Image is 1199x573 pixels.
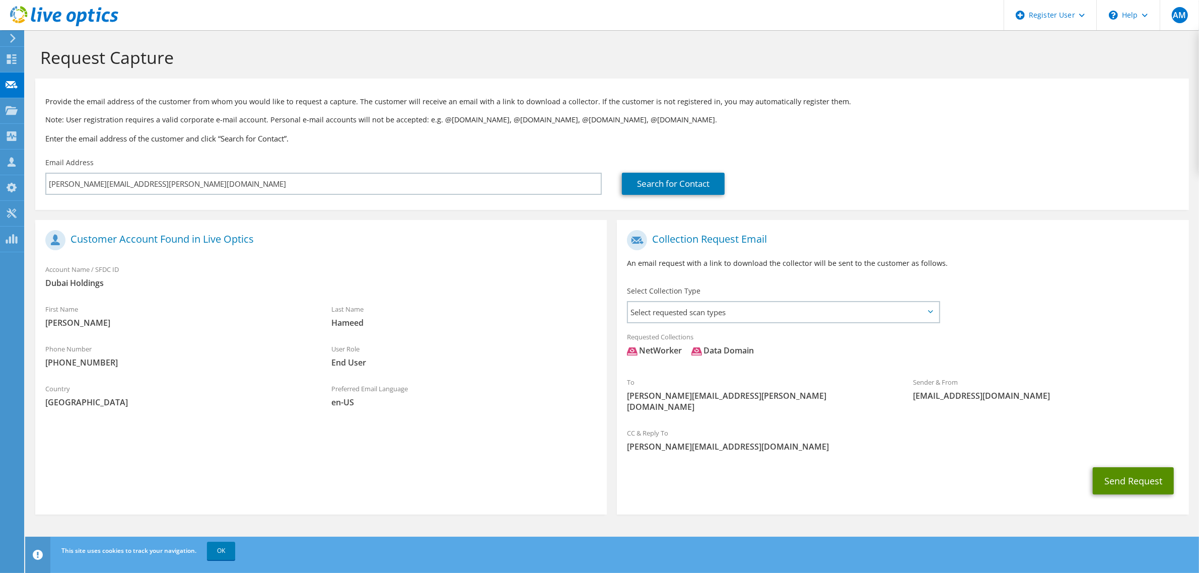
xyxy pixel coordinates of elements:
span: AM [1172,7,1188,23]
a: OK [207,542,235,560]
span: End User [331,357,597,368]
div: CC & Reply To [617,422,1188,457]
div: Requested Collections [617,326,1188,367]
div: Country [35,378,321,413]
div: First Name [35,299,321,333]
p: Provide the email address of the customer from whom you would like to request a capture. The cust... [45,96,1179,107]
span: Select requested scan types [628,302,938,322]
span: Dubai Holdings [45,277,597,289]
span: Hameed [331,317,597,328]
div: Data Domain [691,345,754,356]
span: [PERSON_NAME][EMAIL_ADDRESS][DOMAIN_NAME] [627,441,1178,452]
h1: Request Capture [40,47,1179,68]
svg: \n [1109,11,1118,20]
span: [EMAIL_ADDRESS][DOMAIN_NAME] [913,390,1179,401]
div: Preferred Email Language [321,378,607,413]
span: en-US [331,397,597,408]
h1: Customer Account Found in Live Optics [45,230,592,250]
p: Note: User registration requires a valid corporate e-mail account. Personal e-mail accounts will ... [45,114,1179,125]
span: [GEOGRAPHIC_DATA] [45,397,311,408]
label: Email Address [45,158,94,168]
button: Send Request [1093,467,1174,494]
a: Search for Contact [622,173,725,195]
div: User Role [321,338,607,373]
span: [PERSON_NAME] [45,317,311,328]
label: Select Collection Type [627,286,700,296]
h3: Enter the email address of the customer and click “Search for Contact”. [45,133,1179,144]
span: This site uses cookies to track your navigation. [61,546,196,555]
div: Phone Number [35,338,321,373]
div: Last Name [321,299,607,333]
span: [PHONE_NUMBER] [45,357,311,368]
p: An email request with a link to download the collector will be sent to the customer as follows. [627,258,1178,269]
div: To [617,372,903,417]
h1: Collection Request Email [627,230,1173,250]
div: Sender & From [903,372,1189,406]
div: NetWorker [627,345,682,356]
span: [PERSON_NAME][EMAIL_ADDRESS][PERSON_NAME][DOMAIN_NAME] [627,390,893,412]
div: Account Name / SFDC ID [35,259,607,294]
